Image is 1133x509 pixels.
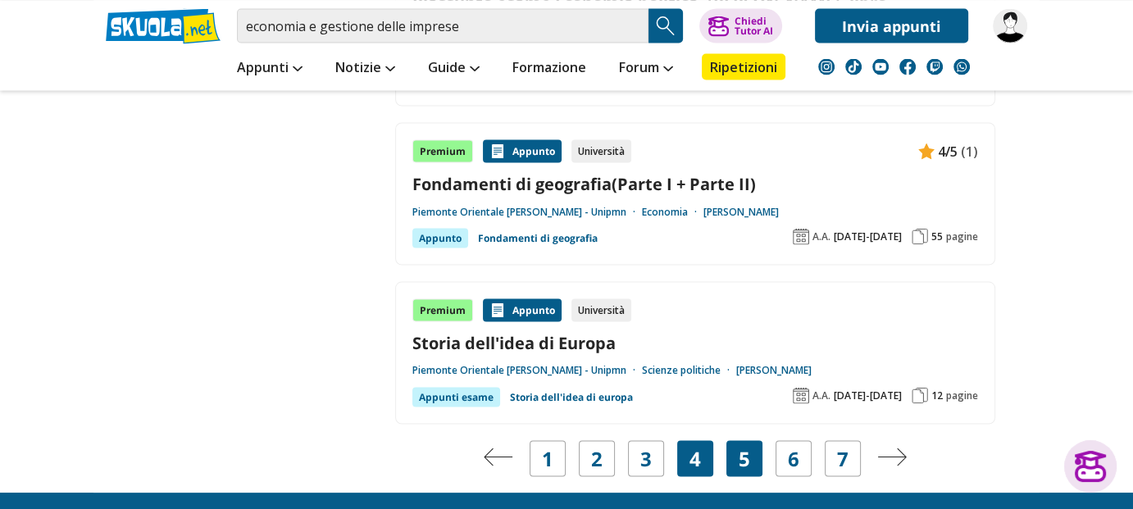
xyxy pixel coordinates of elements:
[615,53,677,83] a: Forum
[872,58,889,75] img: youtube
[571,139,631,162] div: Università
[489,143,506,159] img: Appunti contenuto
[834,389,902,402] span: [DATE]-[DATE]
[946,230,978,243] span: pagine
[412,387,500,407] div: Appunti esame
[412,139,473,162] div: Premium
[478,228,598,248] a: Fondamenti di geografia
[815,8,968,43] a: Invia appunti
[395,440,995,476] nav: Navigazione pagine
[793,228,809,244] img: Anno accademico
[233,53,307,83] a: Appunti
[912,387,928,403] img: Pagine
[699,8,782,43] button: ChiediTutor AI
[735,16,773,35] div: Chiedi Tutor AI
[703,205,779,218] a: [PERSON_NAME]
[736,363,812,376] a: [PERSON_NAME]
[689,447,701,470] span: 4
[834,230,902,243] span: [DATE]-[DATE]
[946,389,978,402] span: pagine
[542,447,553,470] a: 1
[640,447,652,470] a: 3
[845,58,862,75] img: tiktok
[483,139,562,162] div: Appunto
[237,8,648,43] input: Cerca appunti, riassunti o versioni
[412,172,978,194] a: Fondamenti di geografia(Parte I + Parte II)
[412,298,473,321] div: Premium
[912,228,928,244] img: Pagine
[931,389,943,402] span: 12
[412,228,468,248] div: Appunto
[571,298,631,321] div: Università
[648,8,683,43] button: Search Button
[331,53,399,83] a: Notizie
[953,58,970,75] img: WhatsApp
[938,140,958,161] span: 4/5
[812,230,830,243] span: A.A.
[818,58,835,75] img: instagram
[484,447,513,470] a: Pagina precedente
[642,363,736,376] a: Scienze politiche
[877,447,907,470] a: Pagina successiva
[793,387,809,403] img: Anno accademico
[642,205,703,218] a: Economia
[591,447,603,470] a: 2
[412,331,978,353] a: Storia dell'idea di Europa
[918,143,935,159] img: Appunti contenuto
[931,230,943,243] span: 55
[993,8,1027,43] img: katia.alberganti
[837,447,849,470] a: 7
[508,53,590,83] a: Formazione
[788,447,799,470] a: 6
[412,363,642,376] a: Piemonte Orientale [PERSON_NAME] - Unipmn
[877,448,907,466] img: Pagina successiva
[653,13,678,38] img: Cerca appunti, riassunti o versioni
[424,53,484,83] a: Guide
[961,140,978,161] span: (1)
[484,448,513,466] img: Pagina precedente
[489,302,506,318] img: Appunti contenuto
[899,58,916,75] img: facebook
[483,298,562,321] div: Appunto
[926,58,943,75] img: twitch
[702,53,785,80] a: Ripetizioni
[412,205,642,218] a: Piemonte Orientale [PERSON_NAME] - Unipmn
[812,389,830,402] span: A.A.
[510,387,633,407] a: Storia dell'idea di europa
[739,447,750,470] a: 5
